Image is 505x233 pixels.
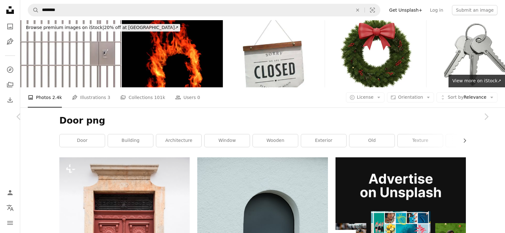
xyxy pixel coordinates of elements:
a: Next [467,86,505,147]
a: Illustrations [4,35,16,48]
span: Browse premium images on iStock | [26,25,104,30]
a: architecture [156,134,201,147]
a: wood [446,134,491,147]
h1: Door png [59,115,466,126]
button: scroll list to the right [459,134,466,147]
a: Photos [4,20,16,33]
button: Clear [351,4,365,16]
a: door [60,134,105,147]
span: Sort by [448,95,463,100]
button: Search Unsplash [28,4,39,16]
button: License [346,92,385,102]
button: Sort byRelevance [437,92,497,102]
img: Fire flames border frame doors and window shapes on black backgrounds 3d render [122,20,223,87]
a: Collections [4,79,16,91]
a: Get Unsplash+ [385,5,426,15]
img: Isolated Christmas Wreath with Red Bow and Decorations [325,20,426,87]
a: Collections 101k [120,87,165,108]
a: Illustrations 3 [72,87,110,108]
a: Browse premium images on iStock|20% off at [GEOGRAPHIC_DATA]↗ [20,20,184,35]
button: Language [4,201,16,214]
a: Log in / Sign up [4,186,16,199]
span: View more on iStock ↗ [452,78,501,83]
span: Relevance [448,94,486,101]
a: View more on iStock↗ [449,75,505,87]
a: Log in [426,5,447,15]
span: License [357,95,374,100]
button: Submit an image [452,5,497,15]
form: Find visuals sitewide [28,4,380,16]
button: Visual search [365,4,380,16]
a: building [108,134,153,147]
a: window [205,134,250,147]
button: Menu [4,217,16,229]
img: Label Sorry we are closed notice sign png transparent background [223,20,324,87]
a: texture [398,134,443,147]
a: exterior [301,134,346,147]
span: 3 [108,94,110,101]
span: 101k [154,94,165,101]
img: Prison bars isolated on white transparent. [20,20,121,87]
a: Users 0 [175,87,200,108]
a: Explore [4,63,16,76]
span: Orientation [398,95,423,100]
button: Orientation [387,92,434,102]
a: old [349,134,395,147]
span: 20% off at [GEOGRAPHIC_DATA] ↗ [26,25,178,30]
a: wooden [253,134,298,147]
span: 0 [197,94,200,101]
